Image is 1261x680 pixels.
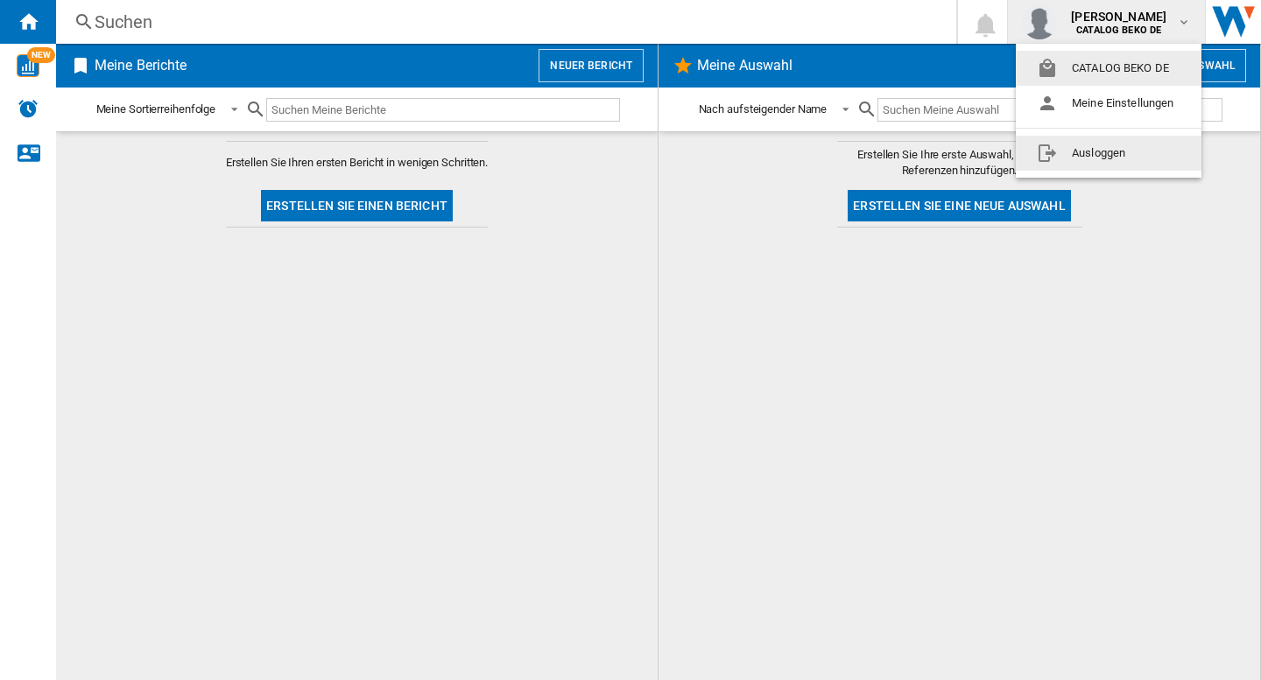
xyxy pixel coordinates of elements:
[1016,136,1201,171] button: Ausloggen
[1016,51,1201,86] button: CATALOG BEKO DE
[1016,86,1201,121] button: Meine Einstellungen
